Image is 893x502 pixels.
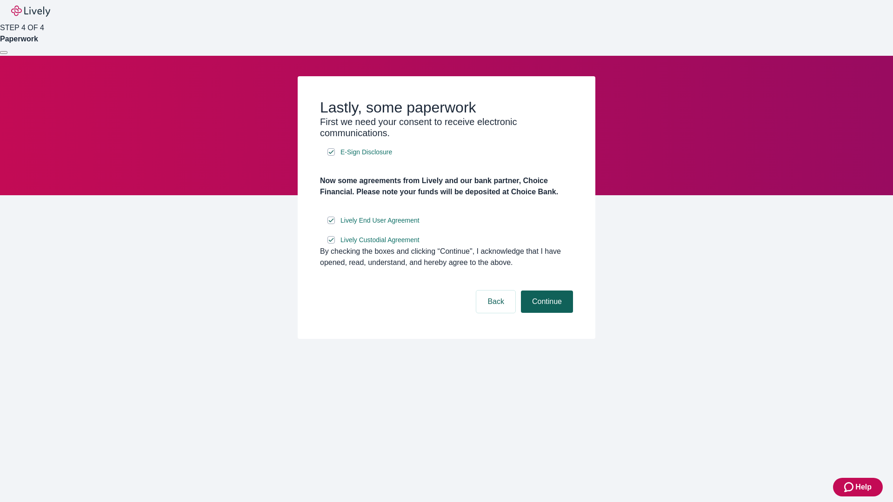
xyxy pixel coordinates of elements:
button: Zendesk support iconHelp [833,478,883,496]
svg: Zendesk support icon [844,482,855,493]
span: Lively Custodial Agreement [340,235,420,245]
img: Lively [11,6,50,17]
span: E-Sign Disclosure [340,147,392,157]
button: Back [476,291,515,313]
button: Continue [521,291,573,313]
span: Lively End User Agreement [340,216,420,225]
span: Help [855,482,872,493]
h4: Now some agreements from Lively and our bank partner, Choice Financial. Please note your funds wi... [320,175,573,198]
a: e-sign disclosure document [339,234,421,246]
h3: First we need your consent to receive electronic communications. [320,116,573,139]
a: e-sign disclosure document [339,146,394,158]
div: By checking the boxes and clicking “Continue", I acknowledge that I have opened, read, understand... [320,246,573,268]
h2: Lastly, some paperwork [320,99,573,116]
a: e-sign disclosure document [339,215,421,226]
